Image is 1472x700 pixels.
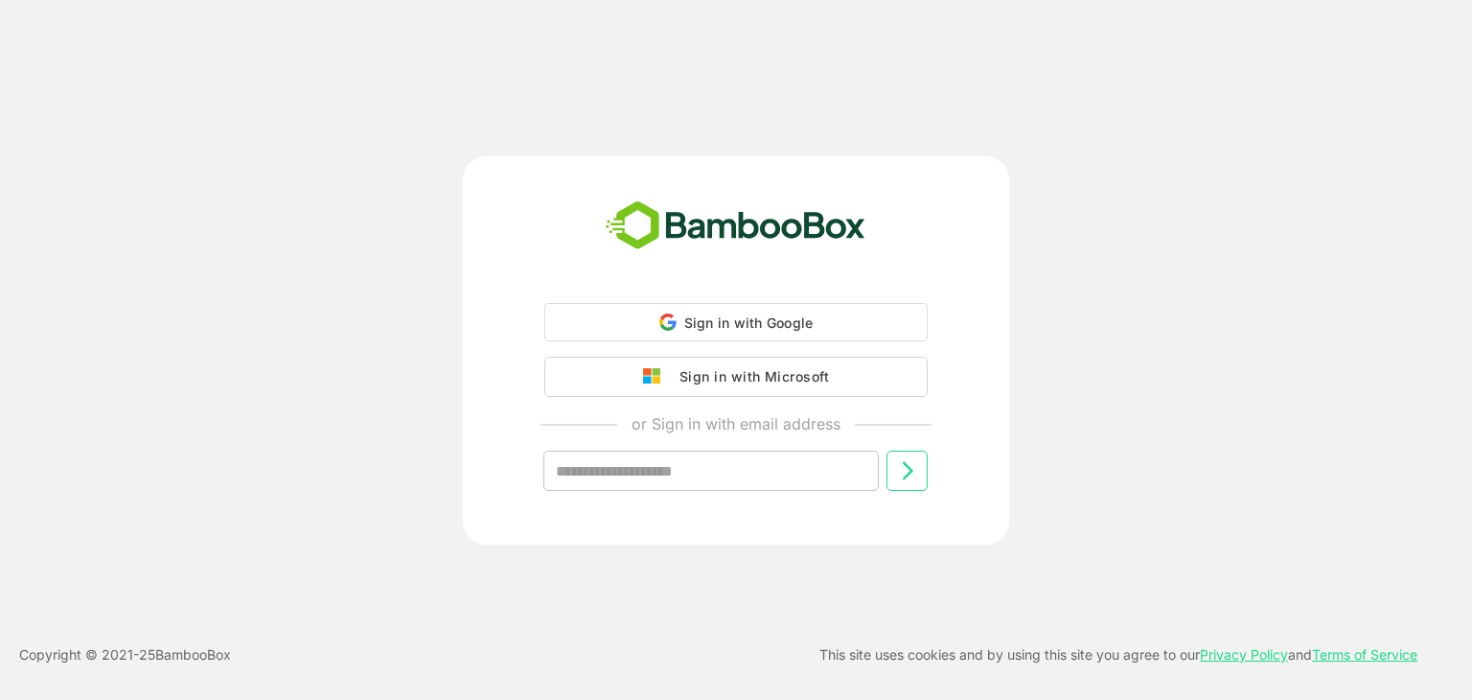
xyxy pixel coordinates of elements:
[544,357,928,397] button: Sign in with Microsoft
[643,368,670,385] img: google
[632,412,840,435] p: or Sign in with email address
[819,643,1417,666] p: This site uses cookies and by using this site you agree to our and
[595,195,876,258] img: bamboobox
[19,643,231,666] p: Copyright © 2021- 25 BambooBox
[670,364,829,389] div: Sign in with Microsoft
[684,315,814,331] span: Sign in with Google
[1200,646,1288,663] a: Privacy Policy
[1312,646,1417,663] a: Terms of Service
[544,303,928,341] div: Sign in with Google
